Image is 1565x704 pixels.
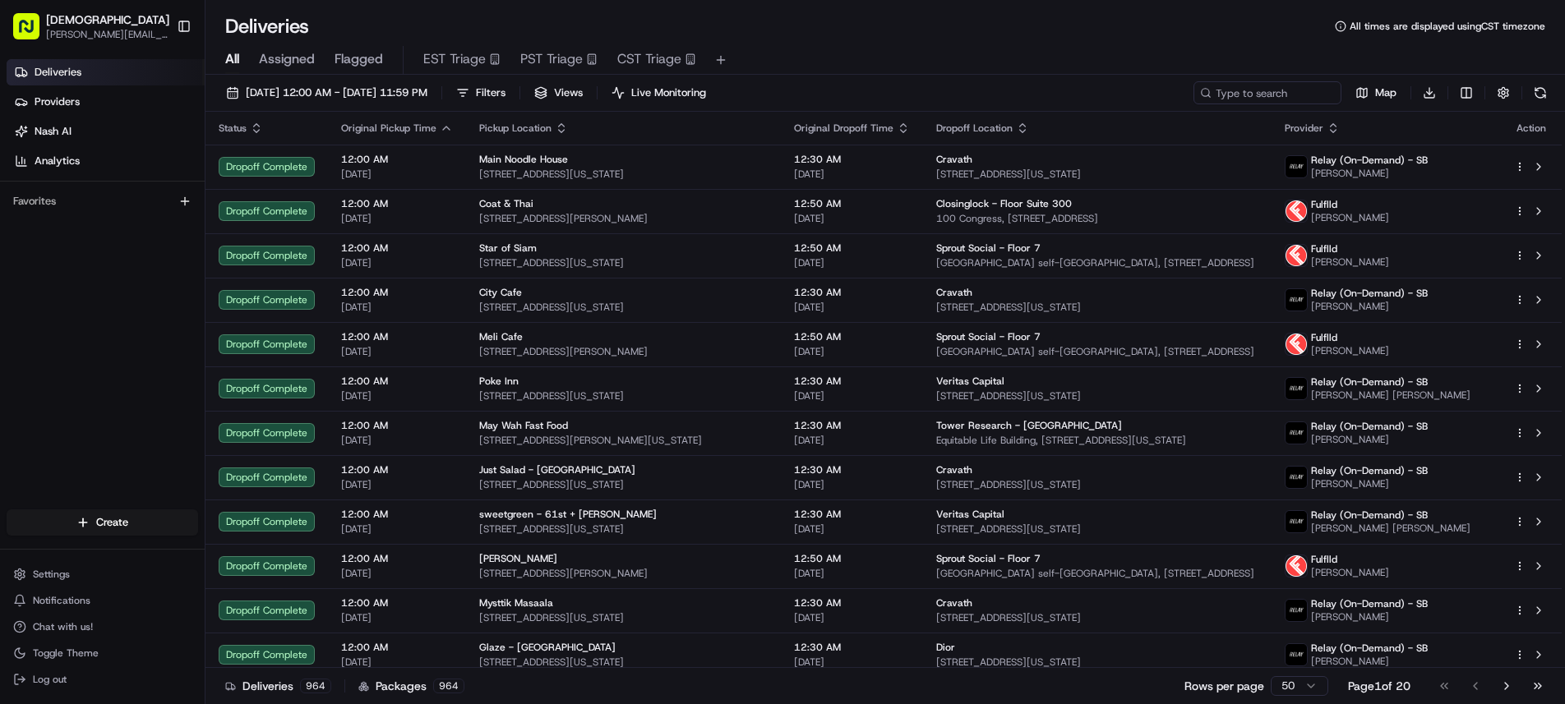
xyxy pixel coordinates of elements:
[1311,508,1428,522] span: Relay (On-Demand) - SB
[1184,678,1264,694] p: Rows per page
[1286,511,1307,532] img: relay_logo_black.png
[1375,85,1396,100] span: Map
[794,478,910,491] span: [DATE]
[936,478,1259,491] span: [STREET_ADDRESS][US_STATE]
[341,596,453,610] span: 12:00 AM
[358,678,464,694] div: Packages
[1286,334,1307,355] img: profile_Fulflld_OnFleet_Thistle_SF.png
[33,620,93,633] span: Chat with us!
[7,589,198,612] button: Notifications
[1311,477,1428,490] span: [PERSON_NAME]
[604,81,713,104] button: Live Monitoring
[476,85,506,100] span: Filters
[1311,655,1428,668] span: [PERSON_NAME]
[1311,331,1337,344] span: Fulflld
[7,148,205,174] a: Analytics
[1311,553,1337,566] span: Fulflld
[33,673,67,686] span: Log out
[479,168,768,181] span: [STREET_ADDRESS][US_STATE]
[341,375,453,388] span: 12:00 AM
[936,641,955,654] span: Dior
[1514,122,1549,135] div: Action
[479,611,768,624] span: [STREET_ADDRESS][US_STATE]
[1286,644,1307,665] img: relay_logo_black.png
[7,642,198,665] button: Toggle Theme
[341,301,453,314] span: [DATE]
[1286,555,1307,577] img: profile_Fulflld_OnFleet_Thistle_SF.png
[794,508,910,521] span: 12:30 AM
[423,49,486,69] span: EST Triage
[554,85,583,100] span: Views
[7,7,170,46] button: [DEMOGRAPHIC_DATA][PERSON_NAME][EMAIL_ADDRESS][DOMAIN_NAME]
[794,596,910,610] span: 12:30 AM
[1311,198,1337,211] span: Fulflld
[936,242,1041,255] span: Sprout Social - Floor 7
[1311,154,1428,167] span: Relay (On-Demand) - SB
[33,594,90,607] span: Notifications
[479,463,635,476] span: Just Salad - [GEOGRAPHIC_DATA]
[479,212,768,225] span: [STREET_ADDRESS][PERSON_NAME]
[794,611,910,624] span: [DATE]
[479,256,768,269] span: [STREET_ADDRESS][US_STATE]
[1193,81,1341,104] input: Type to search
[936,168,1259,181] span: [STREET_ADDRESS][US_STATE]
[96,515,128,530] span: Create
[479,434,768,447] span: [STREET_ADDRESS][PERSON_NAME][US_STATE]
[341,212,453,225] span: [DATE]
[794,168,910,181] span: [DATE]
[259,49,315,69] span: Assigned
[794,567,910,580] span: [DATE]
[341,419,453,432] span: 12:00 AM
[794,345,910,358] span: [DATE]
[35,124,72,139] span: Nash AI
[35,154,80,168] span: Analytics
[617,49,681,69] span: CST Triage
[479,375,519,388] span: Poke Inn
[1286,156,1307,177] img: relay_logo_black.png
[794,197,910,210] span: 12:50 AM
[527,81,590,104] button: Views
[225,678,331,694] div: Deliveries
[479,656,768,669] span: [STREET_ADDRESS][US_STATE]
[225,13,309,39] h1: Deliveries
[341,197,453,210] span: 12:00 AM
[1311,464,1428,477] span: Relay (On-Demand) - SB
[479,478,768,491] span: [STREET_ADDRESS][US_STATE]
[1311,375,1428,389] span: Relay (On-Demand) - SB
[794,552,910,565] span: 12:50 AM
[1311,566,1389,579] span: [PERSON_NAME]
[1311,433,1428,446] span: [PERSON_NAME]
[341,641,453,654] span: 12:00 AM
[1311,610,1428,623] span: [PERSON_NAME]
[341,345,453,358] span: [DATE]
[794,522,910,536] span: [DATE]
[1311,211,1389,224] span: [PERSON_NAME]
[335,49,383,69] span: Flagged
[936,463,972,476] span: Cravath
[1286,467,1307,488] img: relay_logo_black.png
[1286,422,1307,444] img: relay_logo_black.png
[936,286,972,299] span: Cravath
[33,568,70,581] span: Settings
[1311,167,1428,180] span: [PERSON_NAME]
[936,197,1072,210] span: Closinglock - Floor Suite 300
[1311,597,1428,610] span: Relay (On-Demand) - SB
[300,679,331,693] div: 964
[341,168,453,181] span: [DATE]
[449,81,513,104] button: Filters
[46,28,169,41] span: [PERSON_NAME][EMAIL_ADDRESS][DOMAIN_NAME]
[936,552,1041,565] span: Sprout Social - Floor 7
[936,596,972,610] span: Cravath
[7,509,198,536] button: Create
[1311,420,1428,433] span: Relay (On-Demand) - SB
[1286,378,1307,399] img: relay_logo_black.png
[936,153,972,166] span: Cravath
[341,552,453,565] span: 12:00 AM
[7,615,198,638] button: Chat with us!
[794,330,910,343] span: 12:50 AM
[936,212,1259,225] span: 100 Congress, [STREET_ADDRESS]
[35,65,81,80] span: Deliveries
[1286,245,1307,266] img: profile_Fulflld_OnFleet_Thistle_SF.png
[794,389,910,403] span: [DATE]
[246,85,427,100] span: [DATE] 12:00 AM - [DATE] 11:59 PM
